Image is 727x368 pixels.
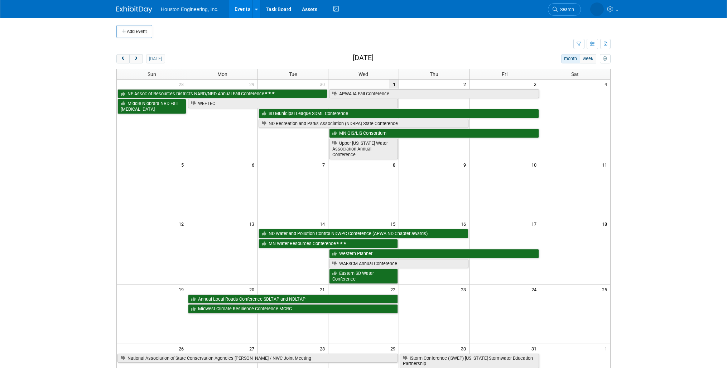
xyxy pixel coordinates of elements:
span: Wed [358,71,368,77]
a: Middle Niobrara NRD Fall [MEDICAL_DATA] [117,99,186,114]
a: ND Water and Pollution Control NDWPC Conference (APWA ND Chapter awards) [259,229,468,238]
span: 5 [180,160,187,169]
a: Annual Local Roads Conference SDLTAP and NDLTAP [188,295,398,304]
span: 22 [390,285,399,294]
span: Search [558,7,574,12]
span: 2 [463,80,469,89]
span: Tue [289,71,297,77]
span: 1 [604,344,610,353]
a: WAFSCM Annual Conference [329,259,468,268]
a: WEFTEC [188,99,398,108]
button: prev [116,54,130,63]
span: Sun [148,71,156,77]
span: 20 [249,285,257,294]
a: ND Recreation and Parks Association (NDRPA) State Conference [259,119,468,128]
a: Upper [US_STATE] Water Association Annual Conference [329,139,398,159]
span: 10 [531,160,540,169]
a: MN GIS/LIS Consortium [329,129,539,138]
i: Personalize Calendar [603,57,607,61]
span: 30 [460,344,469,353]
a: SD Municipal League SDML Conference [259,109,539,118]
span: 27 [249,344,257,353]
button: Add Event [116,25,152,38]
span: 26 [178,344,187,353]
span: 1 [389,80,399,89]
a: NE Assoc of Resources Districts NARD/NRD Annual Fall Conference [117,89,327,99]
span: 17 [531,219,540,228]
span: 14 [319,219,328,228]
span: 31 [531,344,540,353]
span: Houston Engineering, Inc. [161,6,218,12]
span: 30 [319,80,328,89]
span: Fri [502,71,507,77]
a: Search [548,3,581,16]
span: 28 [319,344,328,353]
span: 21 [319,285,328,294]
a: Eastern SD Water Conference [329,269,398,283]
a: Western Planner [329,249,539,258]
span: Mon [217,71,227,77]
span: 3 [533,80,540,89]
span: 18 [601,219,610,228]
span: 12 [178,219,187,228]
span: 8 [392,160,399,169]
span: 11 [601,160,610,169]
h2: [DATE] [353,54,374,62]
button: week [580,54,596,63]
a: Midwest Climate Resilience Conference MCRC [188,304,398,314]
span: 24 [531,285,540,294]
span: 25 [601,285,610,294]
a: MN Water Resources Conference [259,239,398,248]
span: 7 [322,160,328,169]
button: next [129,54,143,63]
button: myCustomButton [600,54,611,63]
a: APWA IA Fall Conference [329,89,539,99]
span: 9 [463,160,469,169]
button: [DATE] [146,54,165,63]
span: 29 [249,80,257,89]
span: 28 [178,80,187,89]
span: 4 [604,80,610,89]
span: 15 [390,219,399,228]
span: Thu [430,71,438,77]
img: ExhibitDay [116,6,152,13]
span: 6 [251,160,257,169]
span: 13 [249,219,257,228]
span: 19 [178,285,187,294]
img: Heidi Joarnt [590,3,604,16]
span: Sat [571,71,579,77]
span: 23 [460,285,469,294]
span: 16 [460,219,469,228]
button: month [561,54,580,63]
a: National Association of State Conservation Agencies [PERSON_NAME] / NWC Joint Meeting [117,354,398,363]
span: 29 [390,344,399,353]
